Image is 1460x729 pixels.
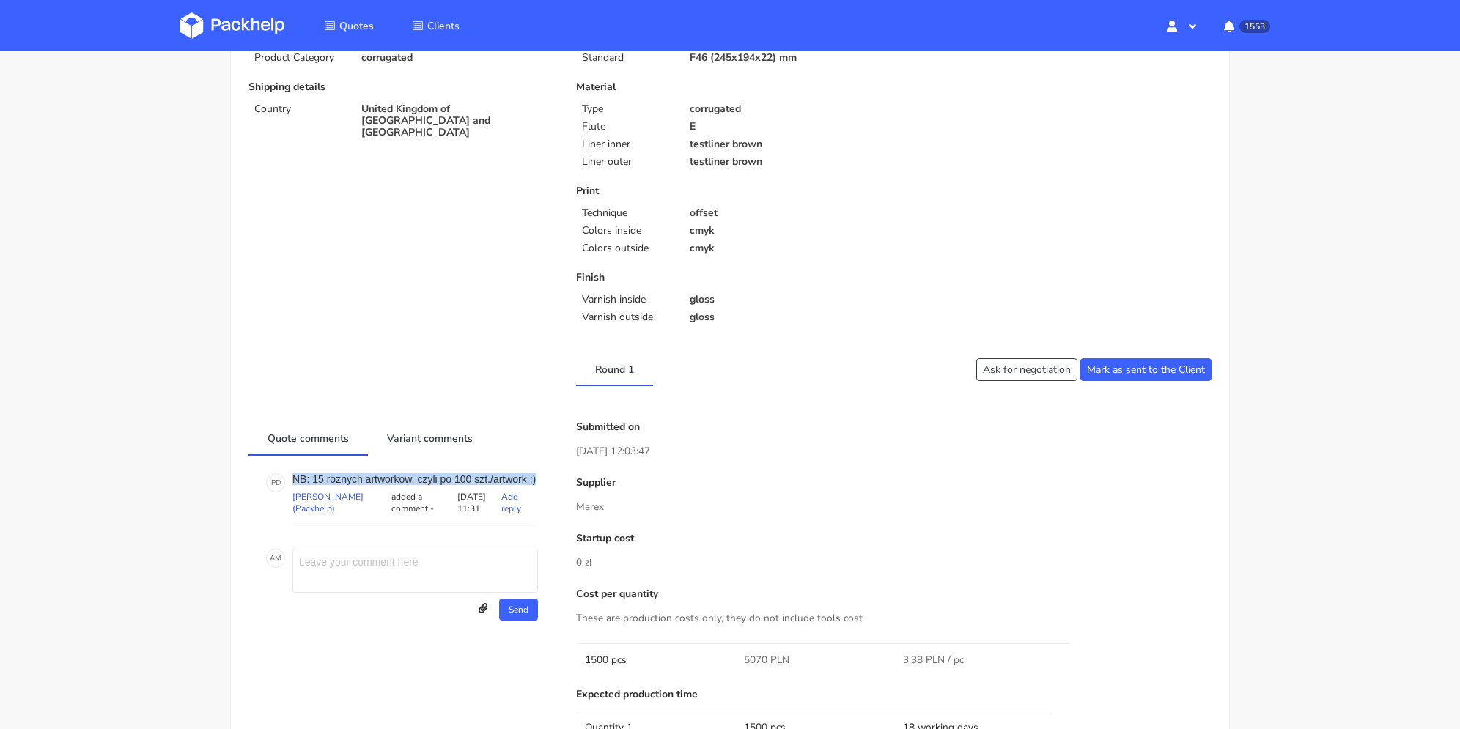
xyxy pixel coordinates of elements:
[1080,358,1212,381] button: Mark as sent to the Client
[499,599,538,621] button: Send
[457,491,502,514] p: [DATE] 11:31
[690,225,884,237] p: cmyk
[576,272,883,284] p: Finish
[576,352,653,385] a: Round 1
[270,549,275,568] span: A
[361,103,556,138] p: United Kingdom of [GEOGRAPHIC_DATA] and [GEOGRAPHIC_DATA]
[582,311,671,323] p: Varnish outside
[276,473,281,492] span: D
[180,12,284,39] img: Dashboard
[1212,12,1280,39] button: 1553
[582,121,671,133] p: Flute
[903,653,964,667] span: 3.38 PLN / pc
[690,121,884,133] p: E
[690,294,884,306] p: gloss
[576,610,1212,626] p: These are production costs only, they do not include tools cost
[368,421,492,454] a: Variant comments
[275,549,281,568] span: M
[576,533,1212,544] p: Startup cost
[690,311,884,323] p: gloss
[976,358,1077,381] button: Ask for negotiation
[248,421,368,454] a: Quote comments
[427,19,460,33] span: Clients
[388,491,457,514] p: added a comment -
[582,52,671,64] p: Standard
[582,103,671,115] p: Type
[582,138,671,150] p: Liner inner
[582,207,671,219] p: Technique
[271,473,276,492] span: P
[576,443,1212,459] p: [DATE] 12:03:47
[576,643,735,676] td: 1500 pcs
[582,225,671,237] p: Colors inside
[501,491,538,514] p: Add reply
[576,588,1212,600] p: Cost per quantity
[576,555,1212,571] p: 0 zł
[582,156,671,168] p: Liner outer
[576,477,1212,489] p: Supplier
[394,12,477,39] a: Clients
[292,491,388,514] p: [PERSON_NAME] (Packhelp)
[361,52,556,64] p: corrugated
[339,19,374,33] span: Quotes
[690,207,884,219] p: offset
[292,473,538,485] p: NB: 15 roznych artworkow, czyli po 100 szt./artwork :)
[582,294,671,306] p: Varnish inside
[690,103,884,115] p: corrugated
[254,103,344,115] p: Country
[690,138,884,150] p: testliner brown
[582,243,671,254] p: Colors outside
[576,81,883,93] p: Material
[690,243,884,254] p: cmyk
[306,12,391,39] a: Quotes
[248,81,556,93] p: Shipping details
[254,52,344,64] p: Product Category
[1239,20,1270,33] span: 1553
[690,52,884,64] p: F46 (245x194x22) mm
[576,421,1212,433] p: Submitted on
[744,653,789,667] span: 5070 PLN
[576,185,883,197] p: Print
[576,499,1212,515] p: Marex
[576,689,1212,700] p: Expected production time
[690,156,884,168] p: testliner brown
